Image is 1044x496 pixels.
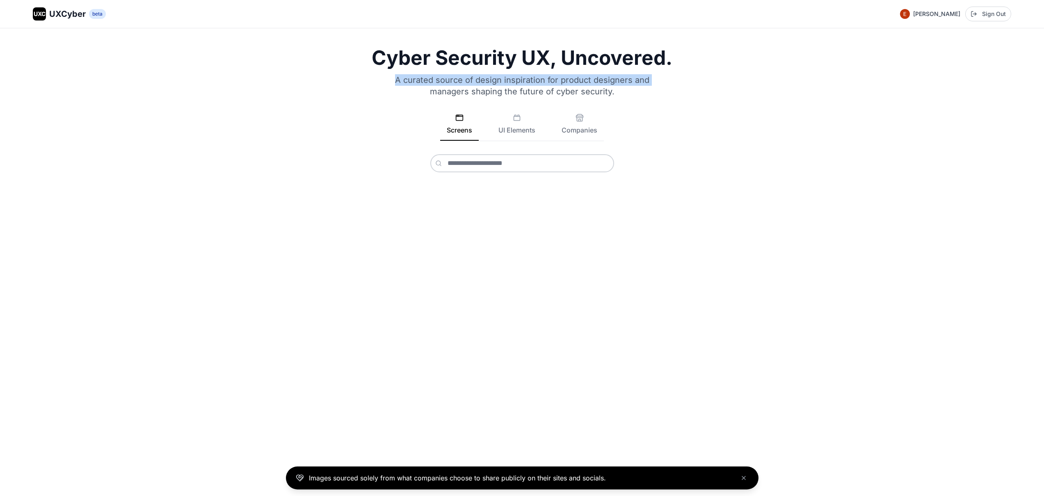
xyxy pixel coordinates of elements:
span: beta [89,9,106,19]
p: A curated source of design inspiration for product designers and managers shaping the future of c... [384,74,660,97]
h1: Cyber Security UX, Uncovered. [33,48,1011,68]
button: UI Elements [492,114,542,141]
a: UXCUXCyberbeta [33,7,106,21]
span: [PERSON_NAME] [913,10,960,18]
button: Close banner [739,473,749,483]
button: Sign Out [965,7,1011,21]
span: UXCyber [49,8,86,20]
span: UXC [34,10,46,18]
p: Images sourced solely from what companies choose to share publicly on their sites and socials. [309,473,606,483]
button: Companies [555,114,604,141]
button: Screens [440,114,479,141]
img: Profile [900,9,910,19]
